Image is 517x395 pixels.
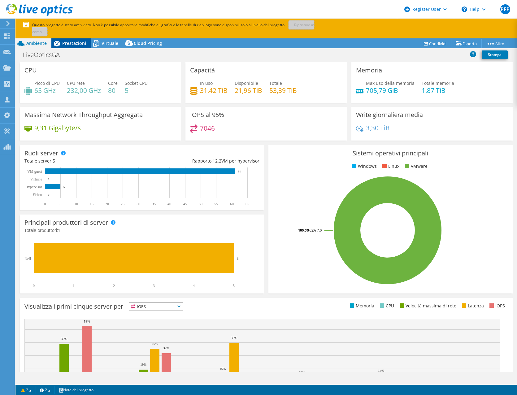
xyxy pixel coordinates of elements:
[213,158,221,164] span: 12.2
[366,80,415,86] span: Max uso della memoria
[54,386,98,394] a: Note del progetto
[73,284,75,288] text: 1
[422,80,454,86] span: Totale memoria
[356,111,423,118] h3: Write giornaliera media
[200,125,215,132] h4: 7046
[24,219,108,226] h3: Principali produttori di server
[90,202,93,206] text: 15
[20,51,69,58] h1: LiveOpticsGA
[381,163,399,170] li: Linux
[17,386,36,394] a: 2
[67,87,101,94] h4: 232,00 GHz
[356,67,382,74] h3: Memoria
[419,39,451,48] a: Condividi
[27,169,42,174] text: VM guest
[199,202,202,206] text: 50
[24,158,142,164] div: Totale server:
[62,40,86,46] span: Prestazioni
[121,202,124,206] text: 25
[125,87,148,94] h4: 5
[269,87,297,94] h4: 53,39 TiB
[235,87,262,94] h4: 21,96 TiB
[108,87,118,94] h4: 80
[105,202,109,206] text: 20
[378,302,394,309] li: CPU
[23,22,326,35] p: Questo progetto è stato archiviato. Non è possibile apportare modifiche e i grafici e le tabelle ...
[153,284,155,288] text: 3
[193,284,195,288] text: 4
[230,202,234,206] text: 60
[48,178,50,181] text: 0
[482,50,508,59] a: Stampa
[488,302,505,309] li: IOPS
[163,346,169,350] text: 32%
[142,158,259,164] div: Rapporto: VM per hypervisor
[460,302,484,309] li: Latenza
[245,202,249,206] text: 65
[214,202,218,206] text: 55
[113,284,115,288] text: 2
[36,386,55,394] a: 2
[350,163,377,170] li: Windows
[63,185,65,189] text: 5
[61,337,67,341] text: 39%
[24,111,143,118] h3: Massima Network Throughput Aggregata
[44,202,46,206] text: 0
[34,80,60,86] span: Picco di CPU
[238,170,241,173] text: 61
[235,80,258,86] span: Disponibile
[422,87,454,94] h4: 1,87 TiB
[219,367,226,371] text: 15%
[67,80,85,86] span: CPU rete
[152,342,158,345] text: 35%
[190,111,224,118] h3: IOPS al 95%
[462,7,467,12] svg: \n
[451,39,482,48] a: Esporta
[481,39,509,48] a: Altro
[34,87,60,94] h4: 65 GHz
[398,302,456,309] li: Velocità massima di rete
[200,87,228,94] h4: 31,42 TiB
[366,124,390,131] h4: 3,30 TiB
[74,202,78,206] text: 10
[24,227,259,234] h4: Totale produttori:
[129,303,183,310] span: IOPS
[233,284,235,288] text: 5
[237,257,239,260] text: 5
[33,284,35,288] text: 0
[59,202,61,206] text: 5
[378,369,384,372] text: 14%
[72,372,79,375] text: 12%
[273,150,508,157] h3: Sistemi operativi principali
[33,193,42,197] text: Fisico
[24,67,37,74] h3: CPU
[34,124,81,131] h4: 9,31 Gigabyte/s
[152,202,156,206] text: 35
[231,336,237,340] text: 39%
[24,257,31,261] text: Dell
[30,177,42,181] text: Virtuale
[167,202,171,206] text: 40
[25,185,42,189] text: Hypervisor
[58,227,60,233] span: 1
[125,80,148,86] span: Socket CPU
[26,40,47,46] span: Ambiente
[190,67,215,74] h3: Capacità
[84,319,90,323] text: 53%
[269,80,282,86] span: Totale
[298,228,310,232] tspan: 100.0%
[140,362,146,366] text: 19%
[24,150,58,157] h3: Ruoli server
[200,80,213,86] span: In uso
[366,87,415,94] h4: 705,79 GiB
[134,40,162,46] span: Cloud Pricing
[348,302,374,309] li: Memoria
[53,158,55,164] span: 5
[403,163,428,170] li: VMware
[108,80,118,86] span: Core
[48,193,50,196] text: 0
[299,371,305,374] text: 13%
[500,4,510,14] span: PFP
[137,202,140,206] text: 30
[310,228,322,232] tspan: ESXi 7.0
